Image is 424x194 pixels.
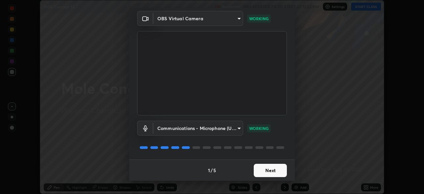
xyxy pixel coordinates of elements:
[249,16,269,22] p: WORKING
[153,11,243,26] div: OBS Virtual Camera
[153,121,243,136] div: OBS Virtual Camera
[249,125,269,131] p: WORKING
[213,167,216,174] h4: 5
[211,167,213,174] h4: /
[254,164,287,177] button: Next
[208,167,210,174] h4: 1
